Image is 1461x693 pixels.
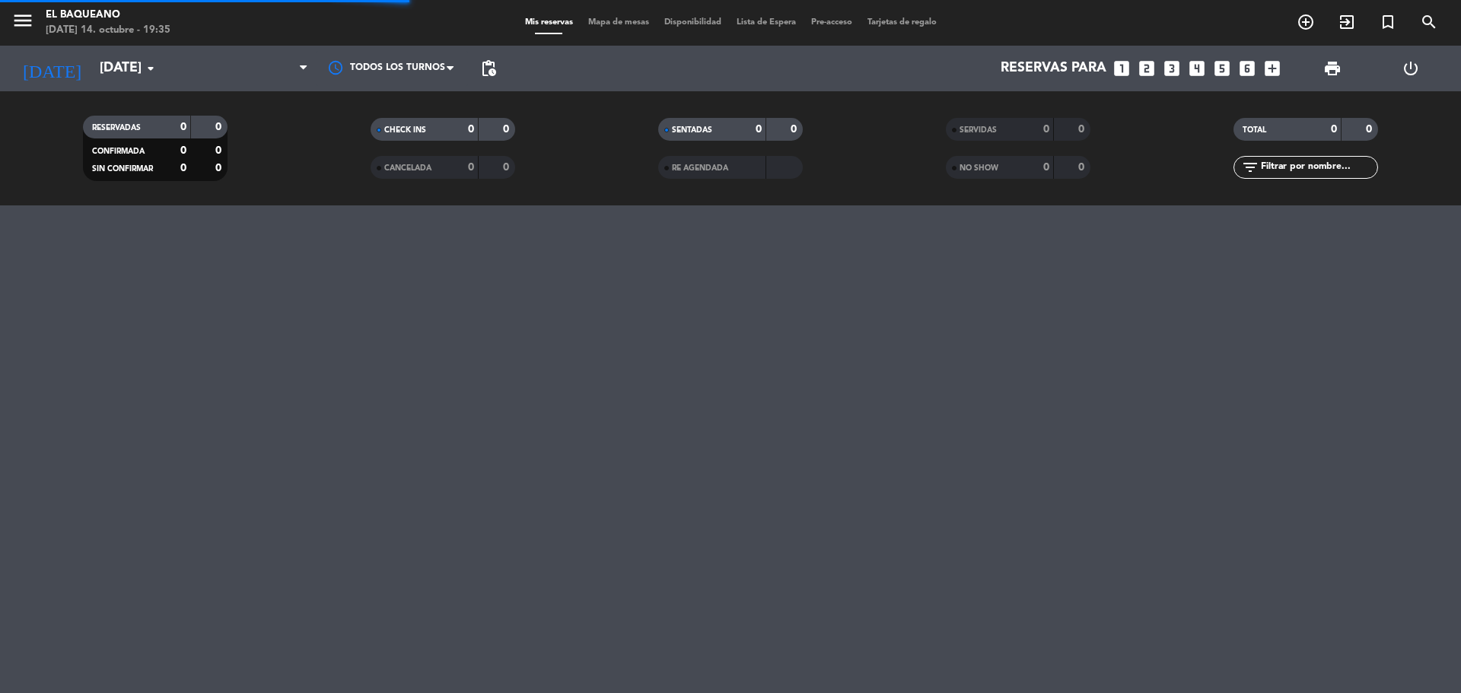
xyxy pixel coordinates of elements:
[1379,13,1397,31] i: turned_in_not
[92,148,145,155] span: CONFIRMADA
[468,162,474,173] strong: 0
[960,126,997,134] span: SERVIDAS
[1262,59,1282,78] i: add_box
[672,126,712,134] span: SENTADAS
[92,124,141,132] span: RESERVADAS
[1187,59,1207,78] i: looks_4
[1162,59,1182,78] i: looks_3
[1078,162,1087,173] strong: 0
[11,9,34,32] i: menu
[517,18,581,27] span: Mis reservas
[479,59,498,78] span: pending_actions
[791,124,800,135] strong: 0
[180,163,186,173] strong: 0
[1402,59,1420,78] i: power_settings_new
[384,126,426,134] span: CHECK INS
[180,145,186,156] strong: 0
[1043,124,1049,135] strong: 0
[657,18,729,27] span: Disponibilidad
[1078,124,1087,135] strong: 0
[1043,162,1049,173] strong: 0
[1001,61,1106,76] span: Reservas para
[11,9,34,37] button: menu
[1259,159,1377,176] input: Filtrar por nombre...
[672,164,728,172] span: RE AGENDADA
[1297,13,1315,31] i: add_circle_outline
[1237,59,1257,78] i: looks_6
[1137,59,1157,78] i: looks_two
[960,164,998,172] span: NO SHOW
[1366,124,1375,135] strong: 0
[503,124,512,135] strong: 0
[142,59,160,78] i: arrow_drop_down
[215,163,224,173] strong: 0
[1241,158,1259,176] i: filter_list
[1112,59,1132,78] i: looks_one
[581,18,657,27] span: Mapa de mesas
[1323,59,1342,78] span: print
[804,18,860,27] span: Pre-acceso
[729,18,804,27] span: Lista de Espera
[46,23,170,38] div: [DATE] 14. octubre - 19:35
[1212,59,1232,78] i: looks_5
[1331,124,1337,135] strong: 0
[468,124,474,135] strong: 0
[503,162,512,173] strong: 0
[1420,13,1438,31] i: search
[1371,46,1450,91] div: LOG OUT
[92,165,153,173] span: SIN CONFIRMAR
[384,164,431,172] span: CANCELADA
[11,52,92,85] i: [DATE]
[1338,13,1356,31] i: exit_to_app
[180,122,186,132] strong: 0
[756,124,762,135] strong: 0
[46,8,170,23] div: El Baqueano
[215,122,224,132] strong: 0
[215,145,224,156] strong: 0
[1243,126,1266,134] span: TOTAL
[860,18,944,27] span: Tarjetas de regalo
